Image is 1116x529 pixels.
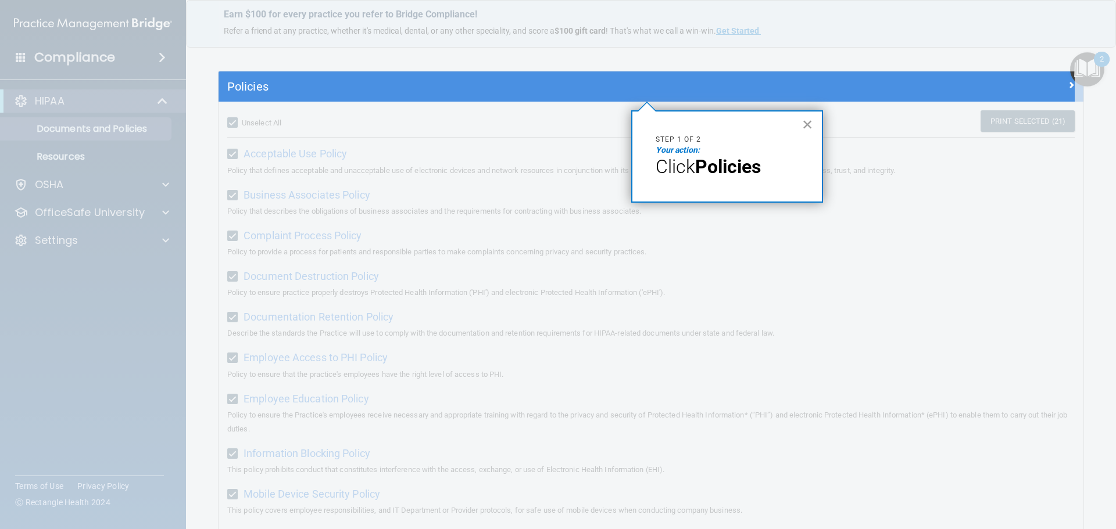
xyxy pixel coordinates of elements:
button: Close [802,115,813,134]
em: Your action: [656,145,700,154]
strong: Policies [695,156,761,178]
span: Click [656,156,695,178]
h5: Policies [227,80,859,93]
p: Step 1 of 2 [656,135,799,145]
